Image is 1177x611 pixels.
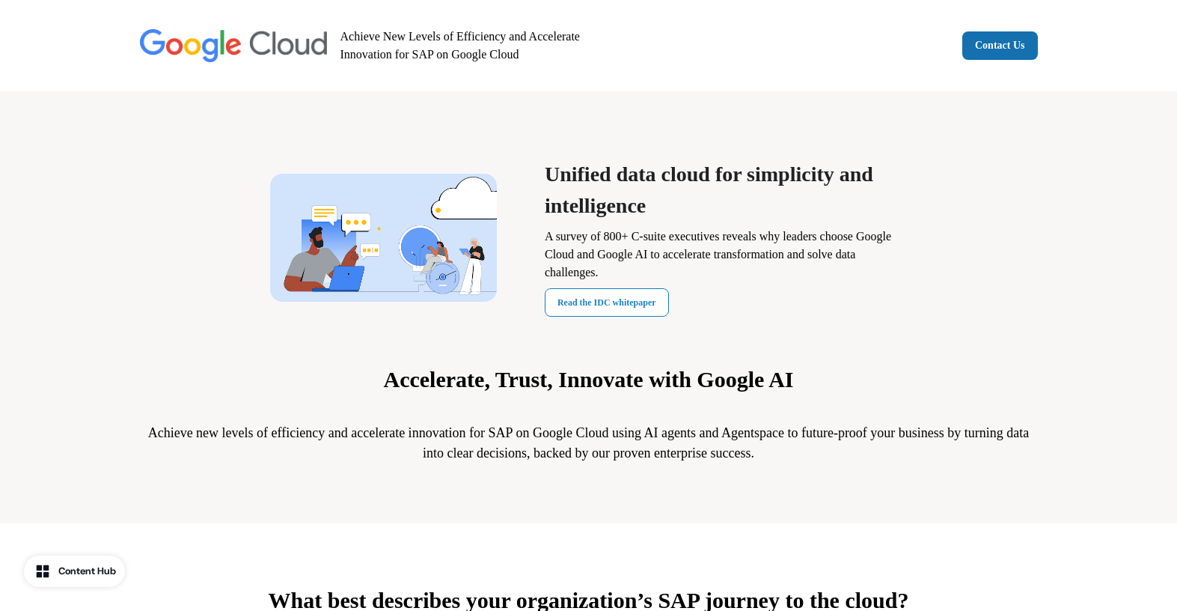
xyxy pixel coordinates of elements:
div: Content Hub [58,564,116,579]
strong: Unified data cloud for simplicity and intelligence [545,162,873,217]
strong: Accelerate, Trust, Innovate with Google AI [384,367,794,392]
a: Read the IDC whitepaper [545,288,669,317]
button: Content Hub [24,556,125,587]
p: Achieve New Levels of Efficiency and Accelerate Innovation for SAP on Google Cloud [340,28,604,64]
p: Achieve new levels of efficiency and accelerate innovation for SAP on Google Cloud using AI agent... [140,423,1038,463]
a: Contact Us [962,31,1038,60]
p: A survey of 800+ C-suite executives reveals why leaders choose Google Cloud and Google AI to acce... [545,228,908,282]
